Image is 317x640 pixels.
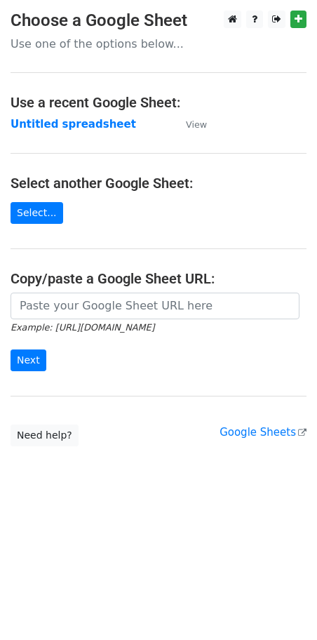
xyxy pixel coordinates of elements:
[11,175,306,192] h4: Select another Google Sheet:
[11,293,299,319] input: Paste your Google Sheet URL here
[11,11,306,31] h3: Choose a Google Sheet
[172,118,207,131] a: View
[186,119,207,130] small: View
[11,118,136,131] a: Untitled spreadsheet
[11,349,46,371] input: Next
[11,270,306,287] h4: Copy/paste a Google Sheet URL:
[11,425,79,446] a: Need help?
[11,202,63,224] a: Select...
[220,426,306,439] a: Google Sheets
[11,36,306,51] p: Use one of the options below...
[11,322,154,333] small: Example: [URL][DOMAIN_NAME]
[11,94,306,111] h4: Use a recent Google Sheet:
